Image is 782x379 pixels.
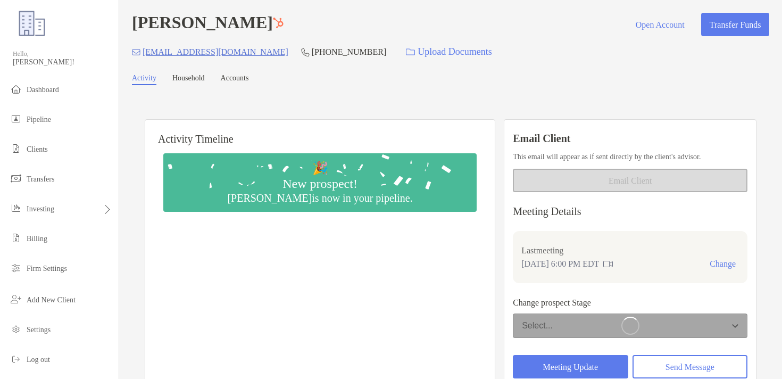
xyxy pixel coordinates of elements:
img: logout icon [10,352,22,365]
span: Pipeline [27,116,51,123]
img: button icon [406,48,415,56]
img: pipeline icon [10,112,22,125]
a: Upload Documents [399,40,498,63]
span: Log out [27,356,50,364]
a: Activity [132,74,156,85]
span: Firm Settings [27,265,67,273]
button: Send Message [633,355,747,378]
span: Settings [27,326,51,334]
p: [DATE] 6:00 PM EDT [521,257,599,270]
span: Transfers [27,175,54,183]
img: billing icon [10,232,22,244]
a: Go to Hubspot Deal [273,13,284,32]
a: Accounts [221,74,249,85]
img: Zoe Logo [13,4,51,43]
button: Change [706,259,739,269]
button: Meeting Update [513,355,628,378]
div: 🎉 [308,161,332,176]
img: clients icon [10,142,22,155]
span: Add New Client [27,296,76,304]
div: [PERSON_NAME] is now in your pipeline. [223,192,417,204]
img: firm-settings icon [10,261,22,274]
img: Email Icon [132,49,140,55]
img: investing icon [10,202,22,215]
img: communication type [603,260,613,268]
img: settings icon [10,323,22,335]
p: This email will appear as if sent directly by the client's advisor. [513,150,747,163]
p: Last meeting [521,244,739,257]
span: Investing [27,205,54,213]
button: Transfer Funds [701,13,769,36]
span: Dashboard [27,86,59,94]
h4: [PERSON_NAME] [132,13,284,36]
p: Change prospect Stage [513,296,747,309]
h3: Email Client [513,133,747,145]
a: Household [172,74,205,85]
img: Confetti [163,153,477,203]
button: Open Account [627,13,693,36]
img: transfers icon [10,172,22,185]
h6: Activity Timeline [145,120,495,145]
img: dashboard icon [10,83,22,95]
p: Meeting Details [513,205,747,218]
span: Billing [27,235,47,243]
p: [EMAIL_ADDRESS][DOMAIN_NAME] [143,45,288,59]
span: Clients [27,145,48,153]
span: [PERSON_NAME]! [13,58,112,67]
p: [PHONE_NUMBER] [312,45,386,59]
img: add_new_client icon [10,293,22,306]
div: New prospect! [278,176,362,192]
img: Hubspot Icon [273,18,284,28]
img: Phone Icon [301,48,310,56]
